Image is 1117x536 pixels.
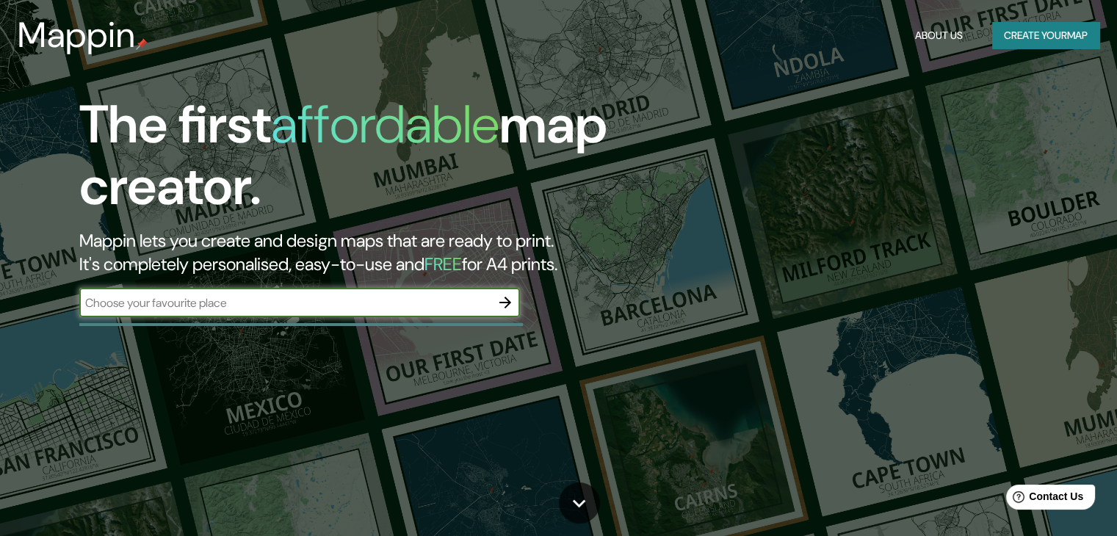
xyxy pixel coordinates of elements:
[79,229,638,276] h2: Mappin lets you create and design maps that are ready to print. It's completely personalised, eas...
[271,90,499,159] h1: affordable
[986,479,1101,520] iframe: Help widget launcher
[79,94,638,229] h1: The first map creator.
[424,253,462,275] h5: FREE
[136,38,148,50] img: mappin-pin
[18,15,136,56] h3: Mappin
[992,22,1099,49] button: Create yourmap
[79,294,491,311] input: Choose your favourite place
[909,22,969,49] button: About Us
